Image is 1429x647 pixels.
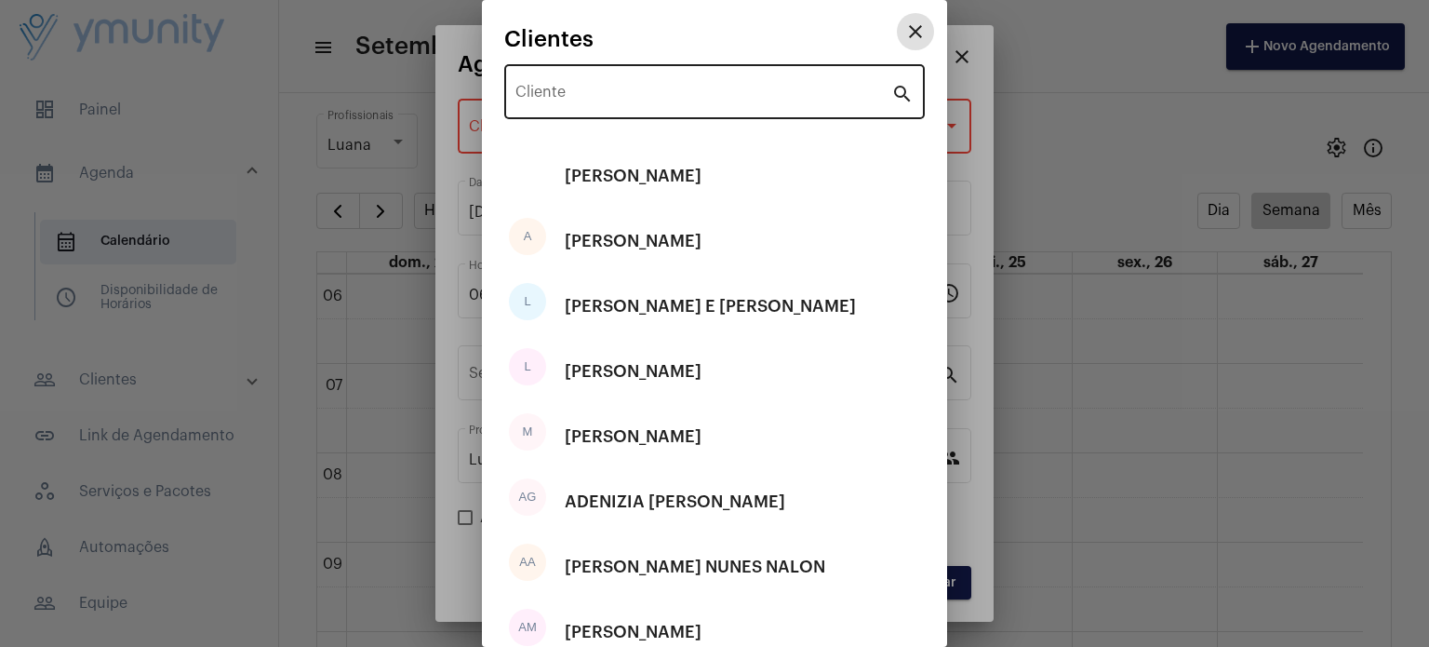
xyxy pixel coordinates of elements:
div: AM [509,609,546,646]
input: Pesquisar cliente [515,88,891,104]
div: L [509,348,546,385]
span: Clientes [504,27,594,51]
div: A [509,218,546,255]
div: AG [509,479,546,516]
div: M [509,413,546,451]
div: [PERSON_NAME] [565,344,701,399]
div: L [509,283,546,320]
div: [PERSON_NAME] [565,148,701,204]
div: [PERSON_NAME] NUNES NALON [565,539,825,595]
mat-icon: search [891,82,914,104]
div: AA [509,544,546,581]
div: [PERSON_NAME] E [PERSON_NAME] [565,278,856,334]
div: ADENIZIA [PERSON_NAME] [565,474,785,530]
mat-icon: close [904,20,927,43]
div: [PERSON_NAME] [565,213,701,269]
div: [PERSON_NAME] [565,409,701,465]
